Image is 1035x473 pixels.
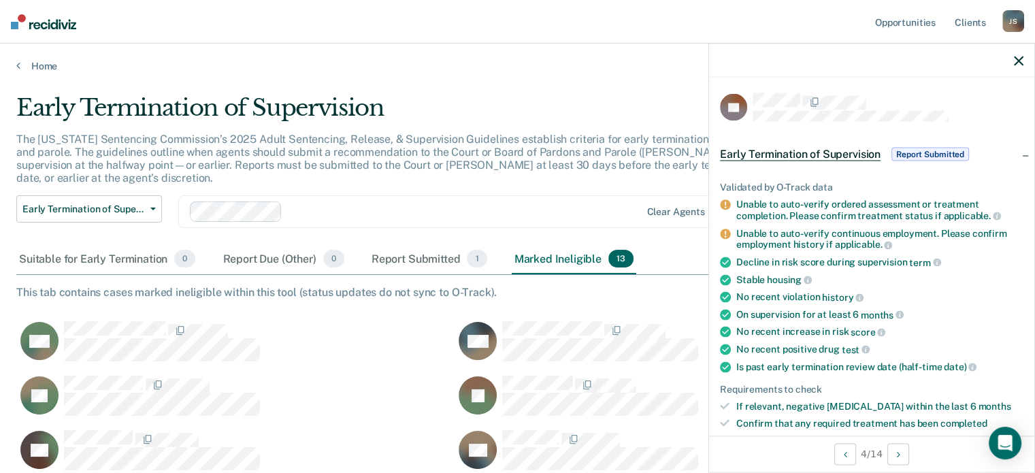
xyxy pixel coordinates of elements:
[842,344,870,355] span: test
[736,291,1023,304] div: No recent violation
[709,436,1034,472] div: 4 / 14
[455,375,893,429] div: CaseloadOpportunityCell-183220
[512,244,636,274] div: Marked Ineligible
[736,417,1023,429] div: Confirm that any required treatment has been
[989,427,1021,459] div: Open Intercom Messenger
[455,321,893,375] div: CaseloadOpportunityCell-265134
[16,244,198,274] div: Suitable for Early Termination
[16,60,1019,72] a: Home
[16,375,455,429] div: CaseloadOpportunityCell-256882
[736,227,1023,250] div: Unable to auto-verify continuous employment. Please confirm employment history if applicable.
[709,133,1034,176] div: Early Termination of SupervisionReport Submitted
[736,274,1023,286] div: Stable
[220,244,346,274] div: Report Due (Other)
[851,327,885,338] span: score
[736,256,1023,268] div: Decline in risk score during supervision
[736,400,1023,412] div: If relevant, negative [MEDICAL_DATA] within the last 6
[720,148,881,161] span: Early Termination of Supervision
[767,274,812,285] span: housing
[16,94,793,133] div: Early Termination of Supervision
[887,443,909,465] button: Next Opportunity
[11,14,76,29] img: Recidiviz
[16,321,455,375] div: CaseloadOpportunityCell-267210
[978,400,1011,411] span: months
[909,257,940,267] span: term
[736,308,1023,321] div: On supervision for at least 6
[174,250,195,267] span: 0
[720,182,1023,193] div: Validated by O-Track data
[891,148,969,161] span: Report Submitted
[940,417,987,428] span: completed
[822,291,864,302] span: history
[1002,10,1024,32] div: J S
[736,361,1023,373] div: Is past early termination review date (half-time
[646,206,704,218] div: Clear agents
[323,250,344,267] span: 0
[736,199,1023,222] div: Unable to auto-verify ordered assessment or treatment completion. Please confirm treatment status...
[720,384,1023,395] div: Requirements to check
[22,203,145,215] span: Early Termination of Supervision
[16,133,792,185] p: The [US_STATE] Sentencing Commission’s 2025 Adult Sentencing, Release, & Supervision Guidelines e...
[467,250,487,267] span: 1
[369,244,490,274] div: Report Submitted
[736,326,1023,338] div: No recent increase in risk
[834,443,856,465] button: Previous Opportunity
[736,343,1023,355] div: No recent positive drug
[608,250,634,267] span: 13
[944,361,976,372] span: date)
[16,286,1019,299] div: This tab contains cases marked ineligible within this tool (status updates do not sync to O-Track).
[861,309,904,320] span: months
